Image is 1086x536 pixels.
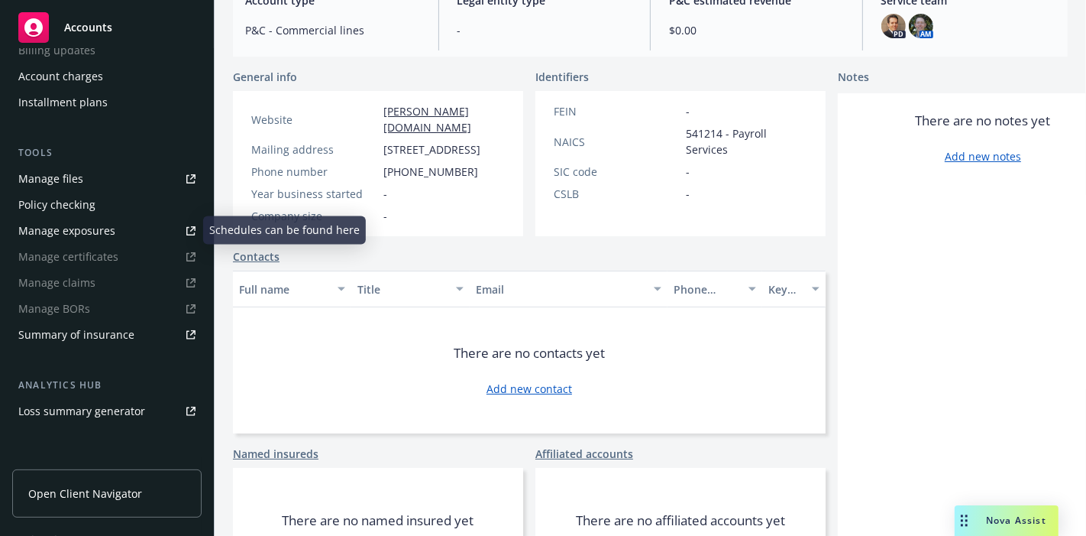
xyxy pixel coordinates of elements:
div: Tools [12,145,202,161]
a: Loss summary generator [12,399,202,424]
span: - [457,22,632,38]
div: Loss summary generator [18,399,145,424]
img: photo [881,14,906,38]
span: General info [233,69,297,85]
div: SIC code [554,164,680,180]
div: Account settings [12,454,202,469]
div: Analytics hub [12,378,202,393]
a: [PERSON_NAME][DOMAIN_NAME] [383,104,471,135]
div: FEIN [554,103,680,119]
span: There are no notes yet [916,112,1051,130]
span: 541214 - Payroll Services [686,125,807,158]
span: [STREET_ADDRESS] [383,141,480,158]
img: photo [909,14,933,38]
span: - [383,208,387,224]
span: Open Client Navigator [28,486,142,502]
span: [PHONE_NUMBER] [383,164,478,180]
div: Account charges [18,64,103,89]
span: Identifiers [535,69,589,85]
div: Email [476,281,645,297]
span: Billing updates [12,38,202,63]
span: There are no named insured yet [283,512,474,530]
span: Manage claims [12,271,202,295]
div: Manage exposures [18,219,115,243]
a: Installment plans [12,90,202,115]
button: Key contact [762,271,826,307]
button: Nova Assist [955,505,1059,536]
div: Mailing address [251,141,377,158]
div: Year business started [251,186,377,202]
span: - [383,186,387,202]
span: $0.00 [669,22,844,38]
div: Drag to move [955,505,974,536]
a: Manage files [12,167,202,191]
div: Full name [239,281,328,297]
div: Phone number [251,164,377,180]
div: Company size [251,208,377,224]
span: Manage BORs [12,297,202,321]
div: Phone number [674,281,739,297]
a: Policy checking [12,193,202,217]
div: Summary of insurance [18,323,134,347]
span: Manage certificates [12,245,202,269]
div: Policy checking [18,193,95,217]
div: Title [357,281,447,297]
a: Accounts [12,6,202,49]
button: Phone number [667,271,762,307]
span: There are no contacts yet [454,344,605,362]
div: Manage files [18,167,83,191]
a: Add new notes [945,148,1021,164]
span: - [686,164,690,180]
a: Add new contact [486,381,572,397]
div: Website [251,112,377,128]
div: Installment plans [18,90,108,115]
a: Contacts [233,249,280,265]
span: There are no affiliated accounts yet [576,512,785,530]
div: NAICS [554,134,680,150]
button: Email [470,271,667,307]
div: Key contact [768,281,803,297]
a: Named insureds [233,446,318,462]
span: Accounts [64,21,112,34]
span: Nova Assist [986,514,1046,527]
a: Summary of insurance [12,323,202,347]
a: Manage exposures [12,219,202,243]
button: Title [351,271,470,307]
div: CSLB [554,186,680,202]
span: - [686,103,690,119]
span: Notes [838,69,869,87]
a: Account charges [12,64,202,89]
a: Affiliated accounts [535,446,633,462]
span: - [686,186,690,202]
span: P&C - Commercial lines [245,22,420,38]
button: Full name [233,271,351,307]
